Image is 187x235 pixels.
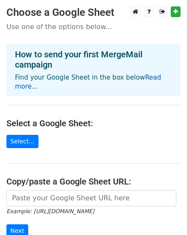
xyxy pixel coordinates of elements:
[6,135,39,148] a: Select...
[6,176,181,187] h4: Copy/paste a Google Sheet URL:
[6,208,94,214] small: Example: [URL][DOMAIN_NAME]
[6,22,181,31] p: Use one of the options below...
[6,6,181,19] h3: Choose a Google Sheet
[144,194,187,235] iframe: Chat Widget
[15,74,161,90] a: Read more...
[15,49,172,70] h4: How to send your first MergeMail campaign
[6,118,181,128] h4: Select a Google Sheet:
[15,73,172,91] p: Find your Google Sheet in the box below
[6,190,176,206] input: Paste your Google Sheet URL here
